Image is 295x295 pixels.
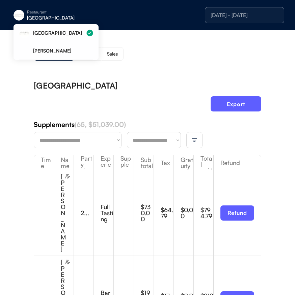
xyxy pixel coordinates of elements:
[214,160,261,166] div: Refund
[86,30,93,36] img: Group%2048096198.svg
[114,155,133,179] div: Supplements
[33,48,93,53] div: [PERSON_NAME]
[19,28,30,38] img: eleven-madison-park-new-york-ny-logo-1.jpg
[33,31,83,35] div: [GEOGRAPHIC_DATA]
[154,160,173,166] div: Tax
[65,173,70,179] img: users-edit.svg
[220,205,254,221] button: Refund
[211,96,261,111] button: Export
[65,259,70,265] img: users-edit.svg
[194,155,213,173] div: Total paid
[200,207,213,219] div: $794.79
[141,204,154,222] div: $730.00
[27,10,112,14] div: Restaurant
[161,207,173,219] div: $64.79
[134,157,154,169] div: Sub total
[211,12,278,18] div: [DATE] - [DATE]
[101,204,113,222] div: Full Tasting
[191,137,197,143] img: filter-lines.svg
[74,155,93,173] div: Party size
[75,120,126,129] font: (65, $51,039.00)
[34,120,261,129] div: Supplements
[14,10,24,21] img: eleven-madison-park-new-york-ny-logo-1.jpg
[19,45,30,56] img: yH5BAEAAAAALAAAAAABAAEAAAIBRAA7
[181,207,193,219] div: $0.00
[27,15,112,20] div: [GEOGRAPHIC_DATA]
[94,155,113,173] div: Experience
[81,210,93,216] div: 2...
[174,157,193,169] div: Gratuity
[107,52,118,56] div: Sales
[34,157,54,169] div: Time
[61,173,63,252] div: [PERSON_NAME]
[54,157,74,169] div: Name
[34,81,117,90] div: [GEOGRAPHIC_DATA]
